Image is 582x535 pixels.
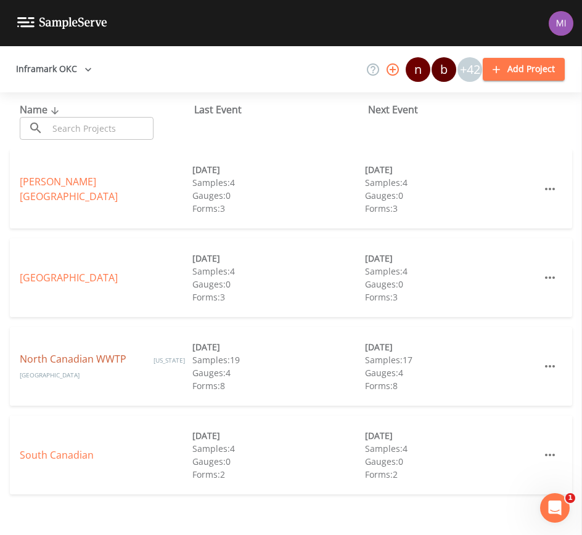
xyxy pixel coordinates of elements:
div: Samples: 17 [365,353,538,366]
span: 1 [565,493,575,503]
div: +42 [457,57,482,82]
div: Gauges: 4 [192,366,365,379]
div: [DATE] [192,252,365,265]
button: Inframark OKC [11,58,97,81]
div: Forms: 8 [365,379,538,392]
div: Samples: 4 [192,442,365,455]
div: Samples: 4 [365,265,538,278]
div: Forms: 2 [192,468,365,481]
img: logo [17,17,107,29]
div: nicholas.wilson@inframark.com [405,57,431,82]
iframe: Intercom live chat [540,493,570,523]
div: Gauges: 0 [192,189,365,202]
div: Samples: 4 [192,265,365,278]
div: bturner@inframark.com [431,57,457,82]
div: Forms: 2 [365,468,538,481]
div: Forms: 3 [365,291,538,304]
input: Search Projects [48,117,154,140]
img: 11d739c36d20347f7b23fdbf2a9dc2c5 [549,11,573,36]
a: South Canadian [20,448,94,462]
a: [GEOGRAPHIC_DATA] [20,271,118,284]
div: [DATE] [192,340,365,353]
div: n [406,57,430,82]
div: [DATE] [365,163,538,176]
div: [DATE] [192,163,365,176]
div: Forms: 3 [365,202,538,215]
div: Samples: 4 [365,176,538,189]
div: [DATE] [365,252,538,265]
div: b [432,57,456,82]
div: Last Event [194,102,369,117]
div: Next Event [368,102,543,117]
div: [DATE] [365,429,538,442]
div: Forms: 3 [192,291,365,304]
div: Gauges: 0 [365,278,538,291]
a: North Canadian WWTP [20,352,129,366]
div: [DATE] [365,340,538,353]
a: [PERSON_NAME][GEOGRAPHIC_DATA] [20,175,118,203]
div: Gauges: 0 [192,455,365,468]
div: [DATE] [192,429,365,442]
button: Add Project [483,58,565,81]
div: Gauges: 4 [365,366,538,379]
div: Forms: 3 [192,202,365,215]
div: Forms: 8 [192,379,365,392]
div: Gauges: 0 [192,278,365,291]
div: Samples: 4 [192,176,365,189]
div: Samples: 4 [365,442,538,455]
div: Gauges: 0 [365,189,538,202]
div: Gauges: 0 [365,455,538,468]
span: Name [20,103,62,116]
div: Samples: 19 [192,353,365,366]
